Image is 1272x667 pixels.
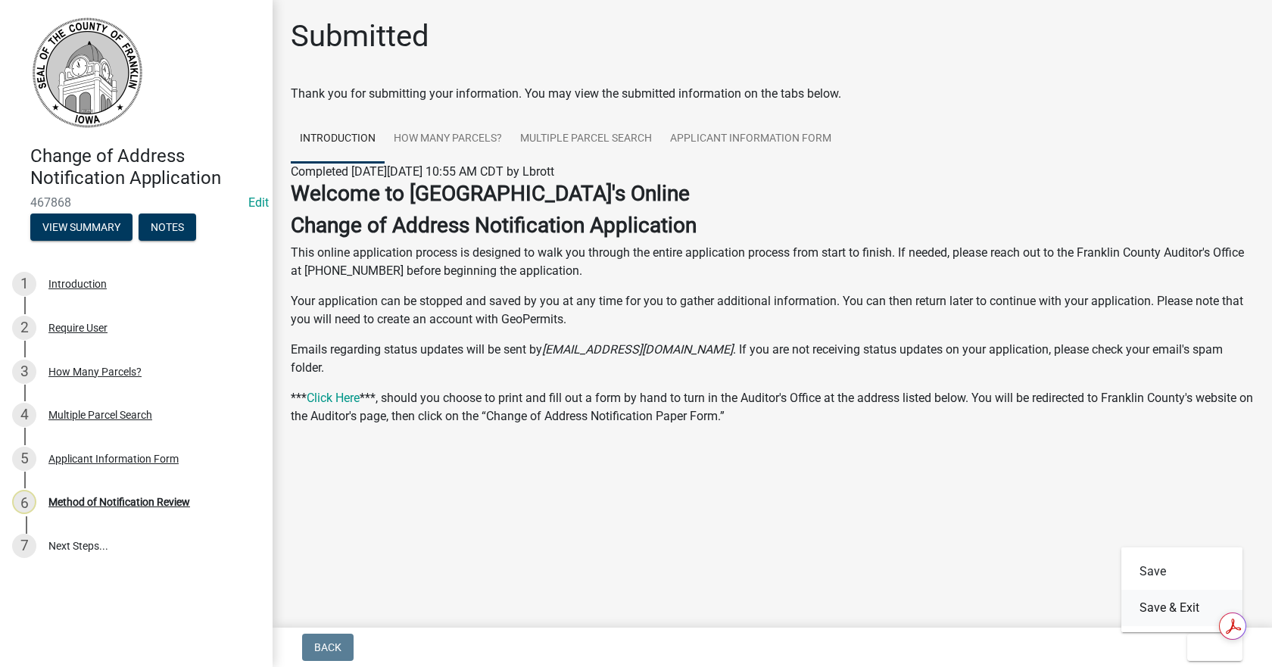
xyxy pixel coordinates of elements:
[302,634,354,661] button: Back
[12,490,36,514] div: 6
[661,115,840,164] a: Applicant Information Form
[12,534,36,558] div: 7
[12,316,36,340] div: 2
[291,181,690,206] strong: Welcome to [GEOGRAPHIC_DATA]'s Online
[48,497,190,507] div: Method of Notification Review
[30,145,260,189] h4: Change of Address Notification Application
[291,213,697,238] strong: Change of Address Notification Application
[48,366,142,377] div: How Many Parcels?
[248,195,269,210] a: Edit
[291,85,1254,103] div: Thank you for submitting your information. You may view the submitted information on the tabs below.
[1199,641,1221,653] span: Exit
[30,16,144,129] img: Franklin County, Iowa
[30,222,132,234] wm-modal-confirm: Summary
[1121,547,1242,632] div: Exit
[12,360,36,384] div: 3
[48,323,108,333] div: Require User
[291,244,1254,280] p: This online application process is designed to walk you through the entire application process fr...
[314,641,341,653] span: Back
[291,341,1254,377] p: Emails regarding status updates will be sent by . If you are not receiving status updates on your...
[48,279,107,289] div: Introduction
[291,389,1254,425] p: *** ***, should you choose to print and fill out a form by hand to turn in the Auditor's Office a...
[511,115,661,164] a: Multiple Parcel Search
[307,391,360,405] a: Click Here
[542,342,733,357] i: [EMAIL_ADDRESS][DOMAIN_NAME]
[291,292,1254,329] p: Your application can be stopped and saved by you at any time for you to gather additional informa...
[291,18,429,55] h1: Submitted
[291,164,554,179] span: Completed [DATE][DATE] 10:55 AM CDT by Lbrott
[139,214,196,241] button: Notes
[30,195,242,210] span: 467868
[248,195,269,210] wm-modal-confirm: Edit Application Number
[12,447,36,471] div: 5
[291,115,385,164] a: Introduction
[30,214,132,241] button: View Summary
[139,222,196,234] wm-modal-confirm: Notes
[12,272,36,296] div: 1
[12,403,36,427] div: 4
[1187,634,1242,661] button: Exit
[385,115,511,164] a: How Many Parcels?
[1121,590,1242,626] button: Save & Exit
[48,410,152,420] div: Multiple Parcel Search
[48,453,179,464] div: Applicant Information Form
[1121,553,1242,590] button: Save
